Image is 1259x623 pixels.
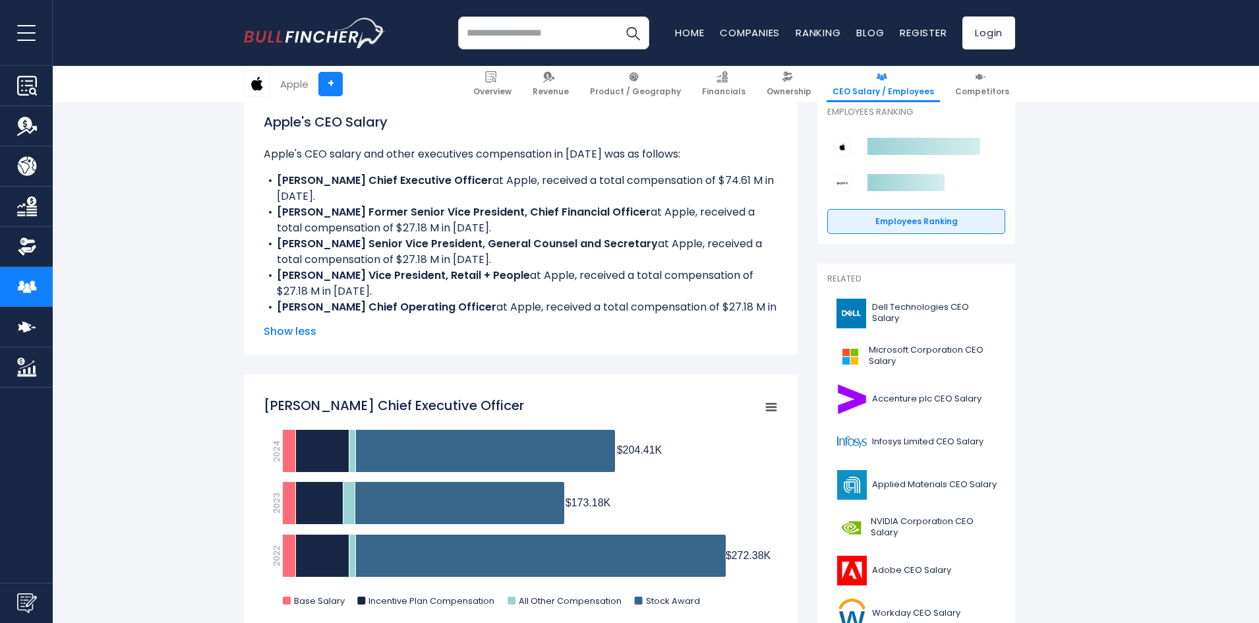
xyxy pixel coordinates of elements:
img: Ownership [17,237,37,256]
span: Ownership [767,86,811,97]
span: Competitors [955,86,1009,97]
a: Applied Materials CEO Salary [827,467,1005,503]
text: All Other Compensation [519,595,622,607]
text: Incentive Plan Compensation [368,595,494,607]
a: Microsoft Corporation CEO Salary [827,338,1005,374]
a: Product / Geography [584,66,687,102]
span: Financials [702,86,746,97]
span: Dell Technologies CEO Salary [872,302,997,324]
p: Employees Ranking [827,107,1005,118]
img: bullfincher logo [244,18,386,48]
b: [PERSON_NAME] Chief Executive Officer [277,173,492,188]
tspan: $204.41K [617,444,662,456]
li: at Apple, received a total compensation of $74.61 M in [DATE]. [264,173,778,204]
img: Sony Group Corporation competitors logo [834,175,851,192]
li: at Apple, received a total compensation of $27.18 M in [DATE]. [264,236,778,268]
svg: Tim Cook Chief Executive Officer [264,390,778,620]
a: Home [675,26,704,40]
a: Competitors [949,66,1015,102]
a: Register [900,26,947,40]
b: [PERSON_NAME] Vice President, Retail + People [277,268,530,283]
a: Adobe CEO Salary [827,552,1005,589]
span: Applied Materials CEO Salary [872,479,997,490]
span: Overview [473,86,512,97]
b: [PERSON_NAME] Former Senior Vice President, Chief Financial Officer [277,204,651,220]
p: Related [827,274,1005,285]
a: Login [962,16,1015,49]
button: Search [616,16,649,49]
a: Revenue [527,66,575,102]
a: Employees Ranking [827,209,1005,234]
span: Product / Geography [590,86,681,97]
img: NVDA logo [835,513,867,543]
img: Apple competitors logo [834,138,851,156]
a: NVIDIA Corporation CEO Salary [827,510,1005,546]
text: Stock Award [646,595,700,607]
a: Infosys Limited CEO Salary [827,424,1005,460]
text: 2022 [270,545,283,566]
img: MSFT logo [835,341,865,371]
img: INFY logo [835,427,868,457]
a: Ownership [761,66,817,102]
tspan: [PERSON_NAME] Chief Executive Officer [264,396,524,415]
div: Apple [280,76,308,92]
span: Accenture plc CEO Salary [872,394,981,405]
img: ADBE logo [835,556,868,585]
a: Dell Technologies CEO Salary [827,295,1005,332]
a: CEO Salary / Employees [827,66,940,102]
p: Apple's CEO salary and other executives compensation in [DATE] was as follows: [264,146,778,162]
h1: Apple's CEO Salary [264,112,778,132]
li: at Apple, received a total compensation of $27.18 M in [DATE]. [264,204,778,236]
a: Accenture plc CEO Salary [827,381,1005,417]
a: Blog [856,26,884,40]
a: Overview [467,66,517,102]
span: Workday CEO Salary [872,608,960,619]
a: Ranking [796,26,840,40]
span: CEO Salary / Employees [833,86,934,97]
text: Base Salary [294,595,345,607]
img: AAPL logo [245,71,270,96]
text: 2023 [270,492,283,514]
b: [PERSON_NAME] Senior Vice President, General Counsel and Secretary [277,236,658,251]
span: Show less [264,324,778,340]
img: AMAT logo [835,470,868,500]
li: at Apple, received a total compensation of $27.18 M in [DATE]. [264,268,778,299]
text: 2024 [270,440,283,462]
tspan: $272.38K [726,550,771,561]
li: at Apple, received a total compensation of $27.18 M in [DATE]. [264,299,778,331]
b: [PERSON_NAME] Chief Operating Officer [277,299,496,314]
a: Go to homepage [244,18,386,48]
img: ACN logo [835,384,868,414]
tspan: $173.18K [566,497,611,508]
a: + [318,72,343,96]
a: Financials [696,66,751,102]
a: Companies [720,26,780,40]
span: Adobe CEO Salary [872,565,951,576]
span: NVIDIA Corporation CEO Salary [871,516,997,539]
span: Infosys Limited CEO Salary [872,436,983,448]
span: Microsoft Corporation CEO Salary [869,345,997,367]
span: Revenue [533,86,569,97]
img: DELL logo [835,299,868,328]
